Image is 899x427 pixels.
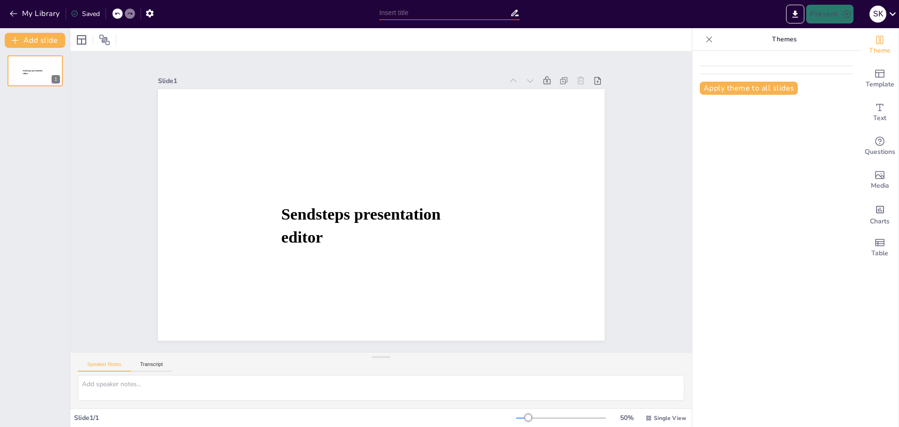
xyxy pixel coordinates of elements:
span: Position [99,34,110,46]
div: Slide 1 / 1 [74,413,516,422]
div: Get real-time input from your audience [861,130,899,163]
div: S k [869,6,886,23]
span: Table [871,248,888,259]
span: Charts [870,216,890,227]
div: Add text boxes [861,96,899,130]
button: Export to PowerPoint [786,5,804,23]
input: Insert title [379,6,510,20]
span: Media [871,181,889,191]
span: Single View [654,414,686,422]
span: Sendsteps presentation editor [23,70,43,75]
span: Questions [865,147,895,157]
div: Add images, graphics, shapes or video [861,163,899,197]
button: Apply theme to all slides [700,82,798,95]
div: 50 % [615,413,638,422]
button: Transcript [131,361,172,372]
button: S k [869,5,886,23]
div: Layout [74,32,89,47]
button: My Library [7,6,64,21]
p: Themes [717,28,852,51]
div: Add ready made slides [861,62,899,96]
div: Slide 1 [158,76,503,85]
div: Sendsteps presentation editor1 [7,55,63,86]
button: Add slide [5,33,65,48]
div: 1 [52,75,60,84]
span: Sendsteps presentation editor [281,205,441,246]
span: Text [873,113,886,123]
div: Add a table [861,231,899,265]
span: Template [866,79,894,90]
button: Speaker Notes [78,361,131,372]
div: Change the overall theme [861,28,899,62]
span: Theme [869,46,891,56]
button: Present [806,5,853,23]
div: Saved [71,9,100,18]
div: Add charts and graphs [861,197,899,231]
